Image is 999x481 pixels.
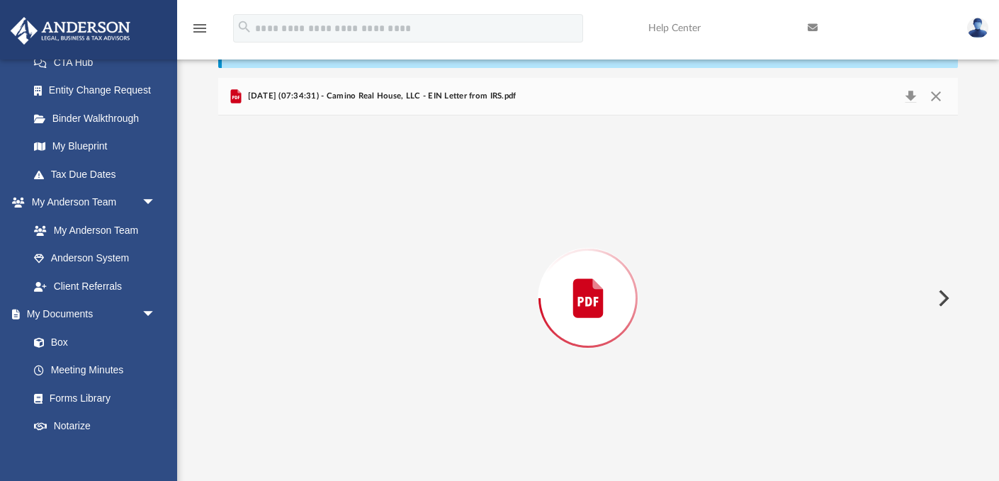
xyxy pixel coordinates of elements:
a: CTA Hub [20,48,177,77]
a: Meeting Minutes [20,356,170,385]
a: My Anderson Teamarrow_drop_down [10,188,170,217]
a: Binder Walkthrough [20,104,177,132]
span: [DATE] (07:34:31) - Camino Real House, LLC - EIN Letter from IRS.pdf [244,90,516,103]
i: menu [191,20,208,37]
span: arrow_drop_down [142,188,170,217]
a: My Documentsarrow_drop_down [10,300,170,329]
button: Next File [927,278,958,318]
a: Notarize [20,412,170,441]
a: Client Referrals [20,272,170,300]
a: Tax Due Dates [20,160,177,188]
button: Download [898,86,923,106]
img: User Pic [967,18,988,38]
a: Box [20,328,163,356]
a: Anderson System [20,244,170,273]
a: My Anderson Team [20,216,163,244]
a: Entity Change Request [20,77,177,105]
span: arrow_drop_down [142,300,170,329]
i: search [237,19,252,35]
a: menu [191,27,208,37]
img: Anderson Advisors Platinum Portal [6,17,135,45]
div: Preview [218,78,958,481]
button: Close [923,86,949,106]
a: Forms Library [20,384,163,412]
a: My Blueprint [20,132,170,161]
